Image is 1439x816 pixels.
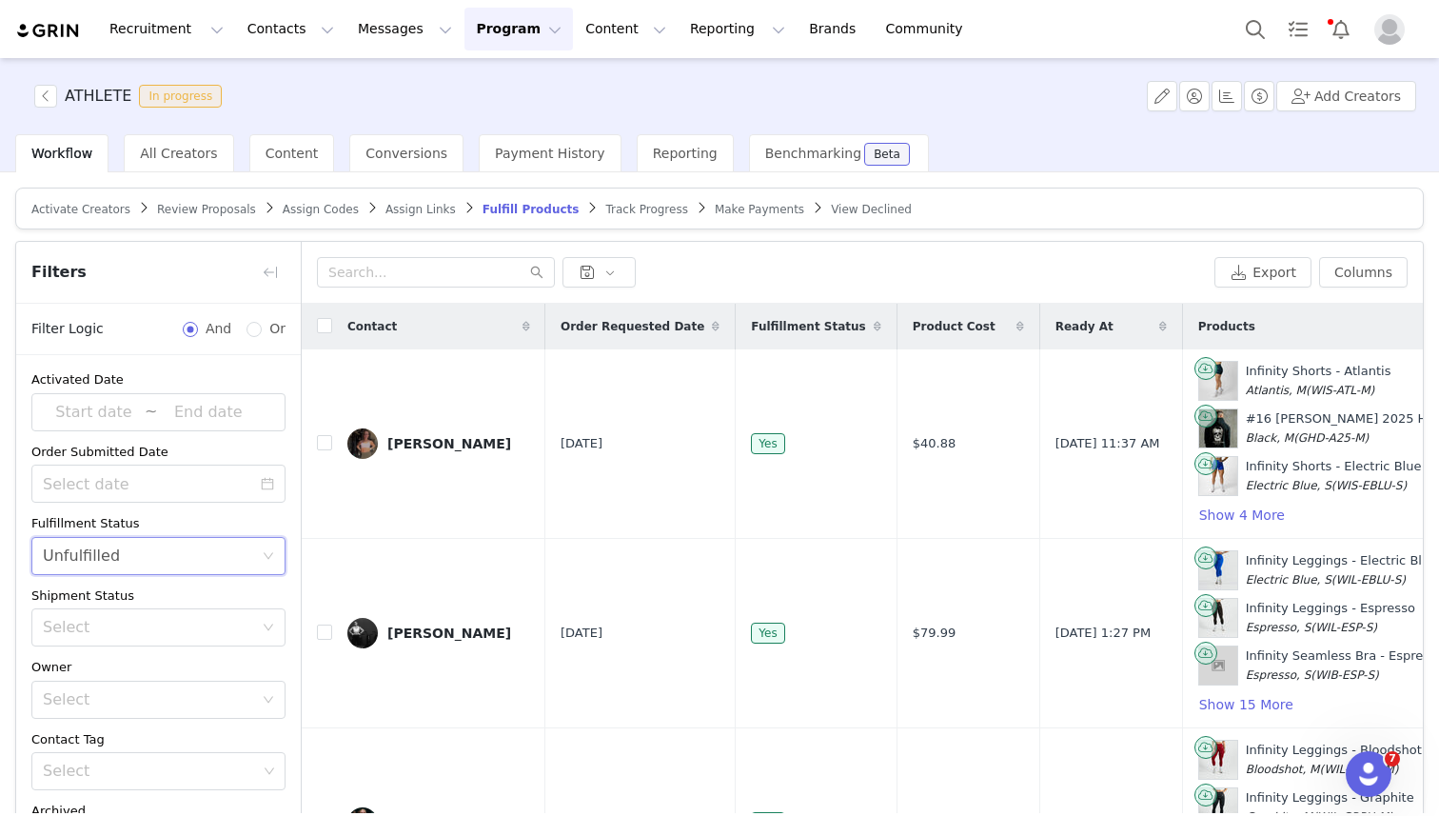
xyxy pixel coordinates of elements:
span: All Creators [140,146,217,161]
span: Track Progress [605,203,687,216]
button: Show 4 More [1198,504,1286,527]
input: Select date [31,465,286,503]
div: Infinity Shorts - Electric Blue [1246,457,1422,494]
a: Community [875,8,983,50]
div: [PERSON_NAME] [387,436,511,451]
button: Contacts [236,8,345,50]
span: Yes [751,433,784,454]
span: Products [1198,318,1255,335]
button: Content [574,8,678,50]
img: Product Image [1199,647,1237,685]
button: Search [1234,8,1276,50]
button: Columns [1319,257,1408,288]
i: icon: calendar [261,477,274,490]
div: Fulfillment Status [31,514,286,533]
span: Yes [751,623,784,644]
img: Product Image [1199,599,1237,637]
span: Benchmarking [765,146,861,161]
img: 9b52eee0-3b34-4b59-8d56-b5c219ab2b82.jpg [347,428,378,459]
span: Black, M [1246,431,1293,445]
span: $40.88 [913,434,956,453]
div: Owner [31,658,286,677]
span: In progress [139,85,222,108]
img: Product Image [1199,362,1237,400]
a: Tasks [1277,8,1319,50]
span: [DATE] 1:27 PM [1055,624,1151,643]
button: Profile [1363,14,1424,45]
span: Assign Codes [283,203,359,216]
img: Product Image [1199,741,1237,779]
i: icon: search [530,266,543,279]
button: Messages [346,8,463,50]
button: Export [1214,257,1311,288]
input: End date [157,400,259,425]
input: Search... [317,257,555,288]
button: Reporting [679,8,797,50]
span: Electric Blue, S [1246,479,1331,492]
button: Add Creators [1276,81,1416,111]
div: Infinity Leggings - Electric Blue [1246,551,1437,588]
div: Infinity Shorts - Atlantis [1246,362,1391,399]
span: Workflow [31,146,92,161]
div: Select [43,618,253,637]
button: Program [464,8,573,50]
span: Filter Logic [31,319,104,339]
span: Or [262,319,286,339]
span: Fulfill Products [483,203,580,216]
a: Brands [798,8,873,50]
i: icon: down [263,622,274,635]
h3: ATHLETE [65,85,131,108]
div: Beta [874,149,900,160]
img: a2b2f980-40d4-4658-a6bb-f6575e94e00c--s.jpg [347,618,378,648]
span: Activate Creators [31,203,130,216]
span: Contact [347,318,397,335]
span: (WIB-ESP-S) [1311,668,1378,682]
button: Recruitment [98,8,235,50]
span: (WIL-ESP-S) [1311,621,1377,634]
span: Assign Links [385,203,456,216]
span: Ready At [1055,318,1114,335]
span: 7 [1385,751,1400,766]
span: (WIL-BLOD-M) [1319,763,1398,776]
img: placeholder-profile.jpg [1374,14,1405,45]
span: (WIL-EBLU-S) [1331,573,1406,587]
span: Make Payments [715,203,804,216]
span: [DATE] [561,434,602,453]
span: View Declined [831,203,912,216]
span: And [198,319,239,339]
span: Atlantis, M [1246,384,1306,397]
span: Bloodshot, M [1246,763,1320,776]
span: Order Requested Date [561,318,704,335]
button: Show 15 More [1198,693,1294,716]
i: icon: down [263,694,274,707]
i: icon: down [264,766,275,779]
span: Payment History [495,146,605,161]
span: Reporting [653,146,718,161]
span: Electric Blue, S [1246,573,1331,587]
span: Product Cost [913,318,995,335]
div: Order Submitted Date [31,443,286,462]
span: [DATE] [561,624,602,643]
span: Review Proposals [157,203,256,216]
span: (WIS-EBLU-S) [1331,479,1407,492]
span: Espresso, S [1246,668,1311,682]
div: Infinity Leggings - Espresso [1246,599,1415,636]
button: Notifications [1320,8,1362,50]
span: [DATE] 11:37 AM [1055,434,1160,453]
span: $79.99 [913,624,956,643]
div: Activated Date [31,370,286,389]
span: (GHD-A25-M) [1293,431,1369,445]
span: Filters [31,261,87,284]
img: Product Image [1199,551,1237,589]
img: Product Image [1199,409,1237,448]
img: Product Image [1199,457,1237,495]
div: Unfulfilled [43,538,120,574]
img: grin logo [15,22,82,40]
span: Content [266,146,319,161]
a: [PERSON_NAME] [347,428,530,459]
div: Infinity Leggings - Bloodshot [1246,741,1422,778]
div: Shipment Status [31,587,286,606]
span: Espresso, S [1246,621,1311,634]
iframe: Intercom live chat [1346,751,1391,797]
